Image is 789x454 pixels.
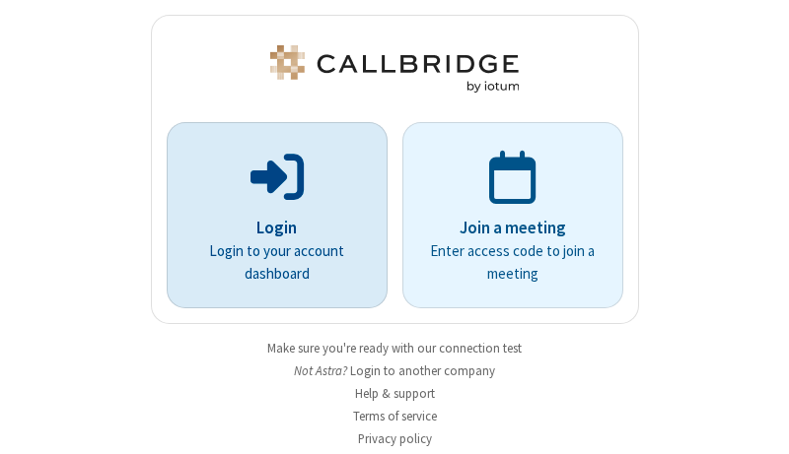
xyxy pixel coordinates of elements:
p: Join a meeting [430,216,596,241]
img: Astra [266,45,523,93]
p: Enter access code to join a meeting [430,240,596,285]
a: Join a meetingEnter access code to join a meeting [402,122,623,308]
a: Privacy policy [358,430,432,447]
a: Help & support [355,385,435,402]
a: Terms of service [353,408,437,424]
a: Make sure you're ready with our connection test [267,340,522,357]
button: LoginLogin to your account dashboard [167,122,388,308]
p: Login to your account dashboard [194,240,360,285]
button: Login to another company [350,361,495,380]
p: Login [194,216,360,241]
iframe: Chat [740,403,774,440]
li: Not Astra? [151,361,639,380]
